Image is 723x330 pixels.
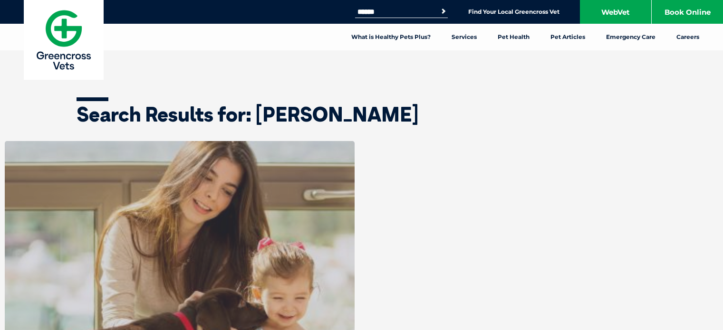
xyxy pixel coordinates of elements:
a: Emergency Care [596,24,666,50]
a: What is Healthy Pets Plus? [341,24,441,50]
a: Pet Articles [540,24,596,50]
a: Services [441,24,487,50]
h1: Search Results for: [PERSON_NAME] [77,104,647,124]
button: Search [439,7,448,16]
a: Pet Health [487,24,540,50]
a: Find Your Local Greencross Vet [468,8,559,16]
a: Careers [666,24,710,50]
